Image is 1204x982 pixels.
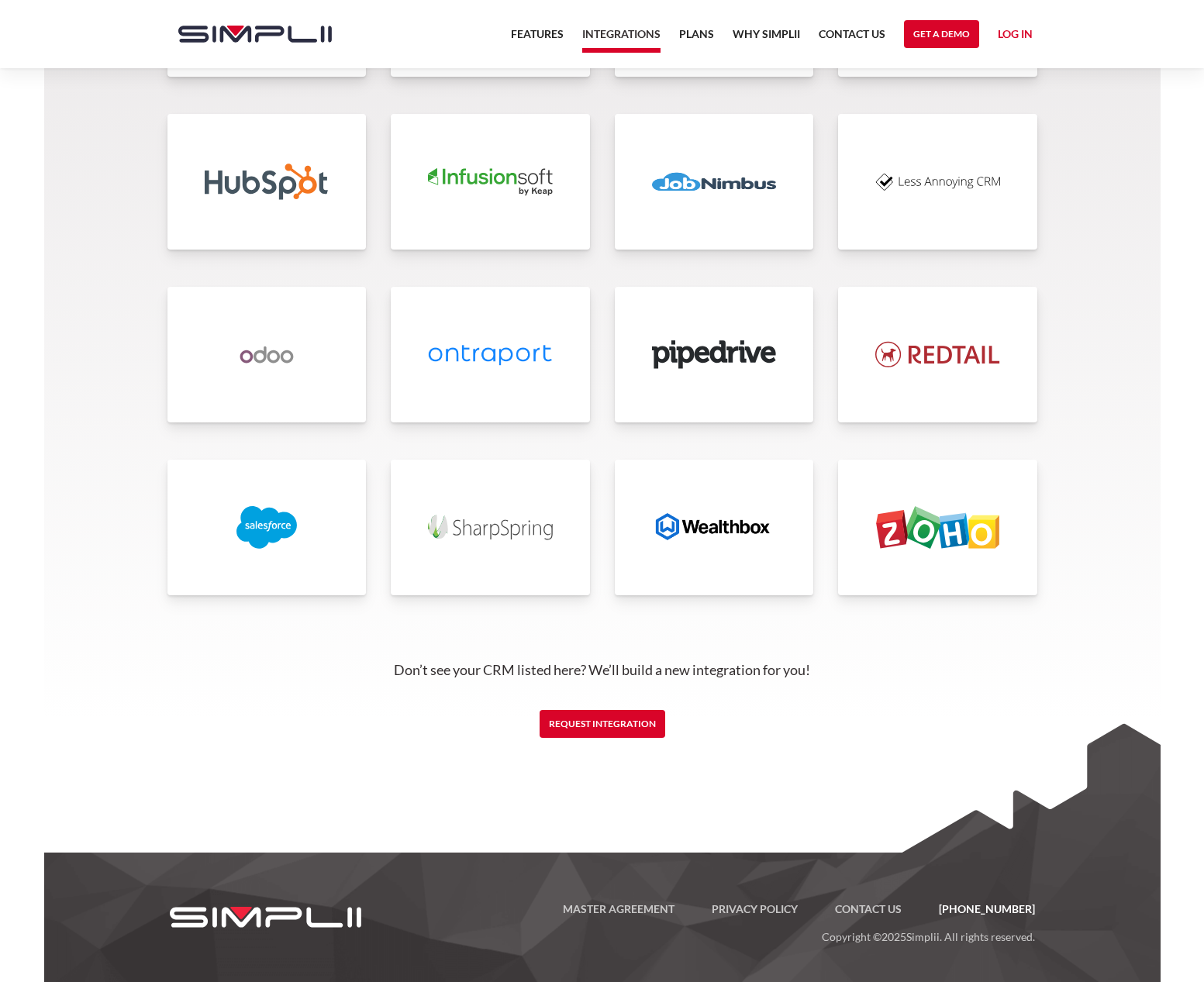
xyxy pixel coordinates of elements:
a: Log in [998,25,1033,48]
img: Simplii [178,26,332,43]
p: Copyright © Simplii. All rights reserved. [390,918,1035,946]
a: Why Simplii [733,25,800,53]
a: Contact US [816,900,920,918]
a: Features [511,25,564,53]
a: [PHONE_NUMBER] [920,900,1035,918]
a: Contact US [819,25,885,53]
a: Request Integration [540,710,665,738]
p: Don’t see your CRM listed here? We’ll build a new integration for you! [163,660,1042,679]
span: 2025 [881,930,906,943]
a: Get a Demo [904,20,979,48]
a: Privacy Policy [693,900,816,918]
a: Integrations [582,25,661,53]
a: Plans [679,25,714,53]
a: Master Agreement [544,900,693,918]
